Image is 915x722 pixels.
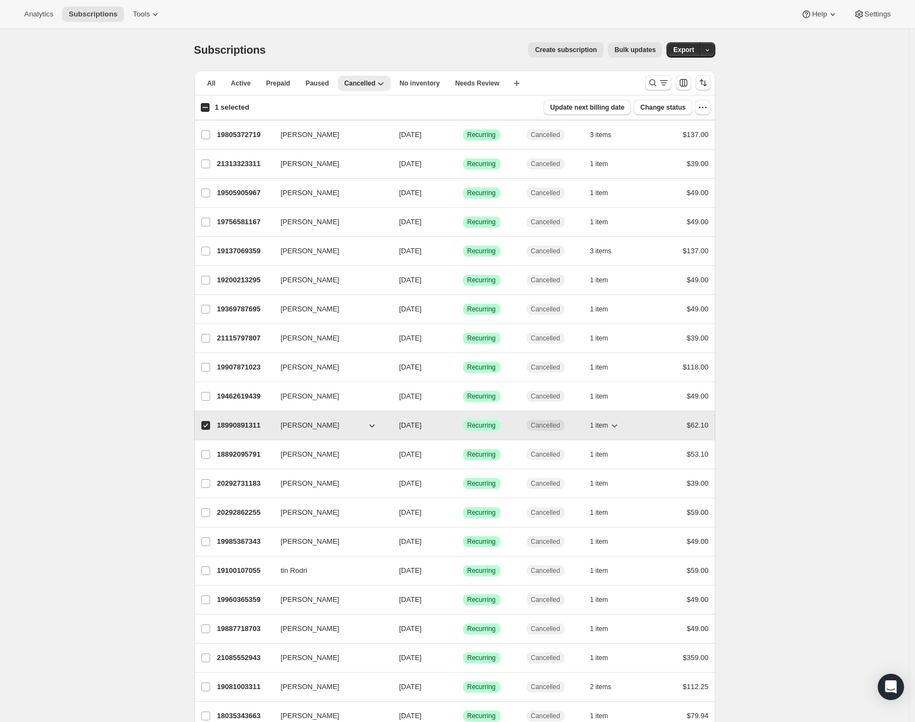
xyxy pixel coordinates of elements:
[531,624,560,633] span: Cancelled
[687,450,709,458] span: $53.10
[217,650,709,666] div: 21085552943[PERSON_NAME][DATE]SuccessRecurringCancelled1 item$359.00
[281,449,340,460] span: [PERSON_NAME]
[467,508,496,517] span: Recurring
[217,536,272,547] p: 19985367343
[590,505,620,520] button: 1 item
[217,302,709,317] div: 19369787695[PERSON_NAME][DATE]SuccessRecurringCancelled1 item$49.00
[683,130,709,139] span: $137.00
[590,247,612,255] span: 3 items
[590,450,608,459] span: 1 item
[590,156,620,172] button: 1 item
[687,479,709,487] span: $39.00
[640,103,686,112] span: Change status
[217,362,272,373] p: 19907871023
[217,534,709,549] div: 19985367343[PERSON_NAME][DATE]SuccessRecurringCancelled1 item$49.00
[274,155,384,173] button: [PERSON_NAME]
[696,75,711,90] button: Sort the results
[281,275,340,286] span: [PERSON_NAME]
[608,42,662,58] button: Bulk updates
[590,508,608,517] span: 1 item
[344,79,376,88] span: Cancelled
[467,160,496,168] span: Recurring
[281,246,340,257] span: [PERSON_NAME]
[531,189,560,197] span: Cancelled
[214,102,249,113] p: 1 selected
[399,683,422,691] span: [DATE]
[217,621,709,636] div: 19887718703[PERSON_NAME][DATE]SuccessRecurringCancelled1 item$49.00
[274,475,384,492] button: [PERSON_NAME]
[217,156,709,172] div: 21313323311[PERSON_NAME][DATE]SuccessRecurringCancelled1 item$39.00
[217,563,709,578] div: 19100107055tin Rodri[DATE]SuccessRecurringCancelled1 item$59.00
[399,218,422,226] span: [DATE]
[399,653,422,662] span: [DATE]
[590,563,620,578] button: 1 item
[281,362,340,373] span: [PERSON_NAME]
[687,595,709,604] span: $49.00
[676,75,691,90] button: Customize table column order and visibility
[590,712,608,720] span: 1 item
[281,652,340,663] span: [PERSON_NAME]
[281,710,340,721] span: [PERSON_NAME]
[274,620,384,638] button: [PERSON_NAME]
[217,420,272,431] p: 18990891311
[531,218,560,226] span: Cancelled
[217,129,272,140] p: 19805372719
[217,158,272,169] p: 21313323311
[590,447,620,462] button: 1 item
[399,305,422,313] span: [DATE]
[687,421,709,429] span: $62.10
[687,334,709,342] span: $39.00
[590,276,608,285] span: 1 item
[531,160,560,168] span: Cancelled
[62,7,124,22] button: Subscriptions
[399,537,422,545] span: [DATE]
[878,674,904,700] div: Open Intercom Messenger
[590,534,620,549] button: 1 item
[590,302,620,317] button: 1 item
[274,446,384,463] button: [PERSON_NAME]
[467,421,496,430] span: Recurring
[217,127,709,143] div: 19805372719[PERSON_NAME][DATE]SuccessRecurringCancelled3 items$137.00
[274,184,384,202] button: [PERSON_NAME]
[590,272,620,288] button: 1 item
[217,476,709,491] div: 20292731183[PERSON_NAME][DATE]SuccessRecurringCancelled1 item$39.00
[683,363,709,371] span: $118.00
[590,479,608,488] span: 1 item
[467,683,496,691] span: Recurring
[217,391,272,402] p: 19462619439
[399,712,422,720] span: [DATE]
[531,566,560,575] span: Cancelled
[274,126,384,144] button: [PERSON_NAME]
[590,334,608,343] span: 1 item
[217,217,272,228] p: 19756581167
[467,392,496,401] span: Recurring
[217,246,272,257] p: 19137069359
[281,594,340,605] span: [PERSON_NAME]
[217,389,709,404] div: 19462619439[PERSON_NAME][DATE]SuccessRecurringCancelled1 item$49.00
[531,712,560,720] span: Cancelled
[467,130,496,139] span: Recurring
[399,392,422,400] span: [DATE]
[590,421,608,430] span: 1 item
[274,329,384,347] button: [PERSON_NAME]
[550,103,624,112] span: Update next billing date
[531,276,560,285] span: Cancelled
[126,7,167,22] button: Tools
[531,508,560,517] span: Cancelled
[467,305,496,314] span: Recurring
[274,271,384,289] button: [PERSON_NAME]
[531,479,560,488] span: Cancelled
[528,42,603,58] button: Create subscription
[281,565,307,576] span: tin Rodri
[217,187,272,198] p: 19505905967
[231,79,251,88] span: Active
[590,595,608,604] span: 1 item
[281,333,340,344] span: [PERSON_NAME]
[217,449,272,460] p: 18892095791
[590,305,608,314] span: 1 item
[590,360,620,375] button: 1 item
[467,537,496,546] span: Recurring
[217,185,709,201] div: 19505905967[PERSON_NAME][DATE]SuccessRecurringCancelled1 item$49.00
[281,304,340,315] span: [PERSON_NAME]
[281,158,340,169] span: [PERSON_NAME]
